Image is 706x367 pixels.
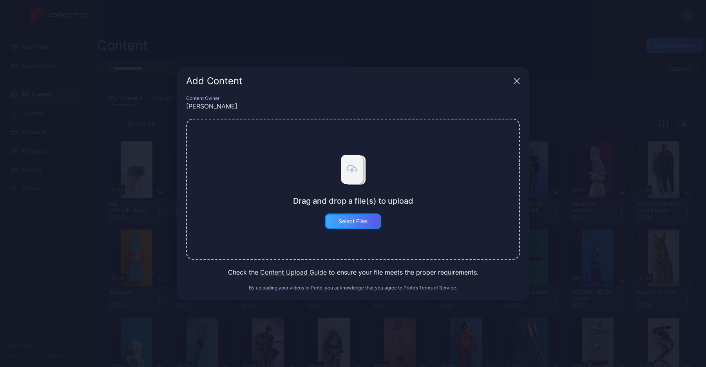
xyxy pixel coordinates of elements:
[419,285,456,291] button: Terms of Service
[325,213,381,229] button: Select Files
[186,285,520,291] div: By uploading your videos to Proto, you acknowledge that you agree to Proto’s .
[186,95,520,101] div: Content Owner
[260,268,327,277] button: Content Upload Guide
[186,268,520,277] div: Check the to ensure your file meets the proper requirements.
[186,101,520,111] div: [PERSON_NAME]
[186,76,510,86] div: Add Content
[293,196,413,206] div: Drag and drop a file(s) to upload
